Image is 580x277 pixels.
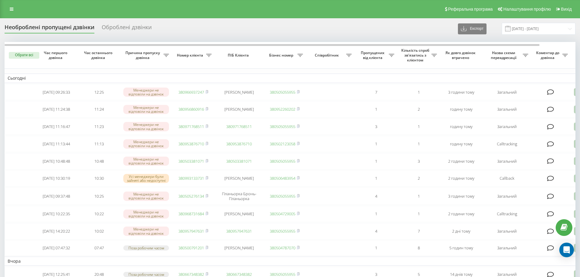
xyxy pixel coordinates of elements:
[123,245,169,251] div: Поза робочим часом
[178,211,204,216] a: 380968731684
[270,193,295,199] a: 380505055955
[440,206,483,222] td: 2 години тому
[503,7,551,12] span: Налаштування профілю
[397,171,440,187] td: 2
[397,136,440,152] td: 1
[35,101,78,117] td: [DATE] 11:24:38
[483,84,531,100] td: Загальний
[78,84,120,100] td: 12:25
[178,124,204,129] a: 380971768511
[483,241,531,255] td: Загальний
[178,175,204,181] a: 380993133731
[483,223,531,239] td: Загальний
[123,227,169,236] div: Менеджери не відповіли на дзвінок
[266,53,297,58] span: Бізнес номер
[270,228,295,234] a: 380505055955
[355,171,397,187] td: 1
[178,228,204,234] a: 380957947631
[215,241,263,255] td: [PERSON_NAME]
[215,171,263,187] td: [PERSON_NAME]
[397,84,440,100] td: 1
[445,50,478,60] span: Як довго дзвінок втрачено
[178,89,204,95] a: 380966937247
[226,158,252,164] a: 380503381071
[123,139,169,148] div: Менеджери не відповіли на дзвінок
[270,89,295,95] a: 380505055955
[123,174,169,183] div: Усі менеджери були зайняті або недоступні
[309,53,346,58] span: Співробітник
[226,228,252,234] a: 380957947631
[355,206,397,222] td: 1
[397,119,440,135] td: 1
[440,241,483,255] td: 5 годин тому
[78,119,120,135] td: 11:23
[9,52,39,59] button: Обрати всі
[123,157,169,166] div: Менеджери не відповіли на дзвінок
[355,84,397,100] td: 7
[123,122,169,131] div: Менеджери не відповіли на дзвінок
[123,88,169,97] div: Менеджери не відповіли на дзвінок
[226,272,252,277] a: 380667348382
[355,241,397,255] td: 1
[400,48,431,62] span: Кількість спроб зв'язатись з клієнтом
[78,206,120,222] td: 10:22
[215,101,263,117] td: [PERSON_NAME]
[35,153,78,169] td: [DATE] 10:48:48
[35,84,78,100] td: [DATE] 09:26:33
[355,101,397,117] td: 1
[78,223,120,239] td: 10:02
[440,84,483,100] td: 3 години тому
[270,158,295,164] a: 380505055955
[440,119,483,135] td: годину тому
[397,188,440,205] td: 1
[78,101,120,117] td: 11:24
[35,241,78,255] td: [DATE] 07:47:32
[270,175,295,181] a: 380506483954
[397,241,440,255] td: 8
[483,119,531,135] td: Загальний
[440,171,483,187] td: 2 години тому
[78,171,120,187] td: 10:30
[123,50,163,60] span: Причина пропуску дзвінка
[178,158,204,164] a: 380503381071
[178,141,204,147] a: 380953876710
[178,106,204,112] a: 380956860916
[355,136,397,152] td: 1
[123,192,169,201] div: Менеджери не відповіли на дзвінок
[270,211,295,216] a: 380504729005
[440,223,483,239] td: 2 дні тому
[483,101,531,117] td: Загальний
[78,136,120,152] td: 11:13
[440,101,483,117] td: годину тому
[355,223,397,239] td: 4
[78,188,120,205] td: 10:25
[440,153,483,169] td: 2 години тому
[35,119,78,135] td: [DATE] 11:16:47
[123,105,169,114] div: Менеджери не відповіли на дзвінок
[483,171,531,187] td: Callback
[83,50,115,60] span: Час останнього дзвінка
[35,136,78,152] td: [DATE] 11:13:44
[215,84,263,100] td: [PERSON_NAME]
[78,241,120,255] td: 07:47
[270,141,295,147] a: 380502123058
[35,171,78,187] td: [DATE] 10:30:19
[40,50,73,60] span: Час першого дзвінка
[215,188,263,205] td: Планьорка Бронь-Планьорка
[35,206,78,222] td: [DATE] 10:22:35
[397,206,440,222] td: 1
[123,209,169,219] div: Менеджери не відповіли на дзвінок
[35,188,78,205] td: [DATE] 09:37:48
[270,245,295,251] a: 380504787070
[35,223,78,239] td: [DATE] 14:20:22
[397,153,440,169] td: 3
[483,136,531,152] td: Calltracking
[483,153,531,169] td: Загальний
[559,243,574,257] div: Open Intercom Messenger
[355,119,397,135] td: 3
[78,153,120,169] td: 10:48
[178,193,204,199] a: 380505276134
[175,53,206,58] span: Номер клієнта
[483,188,531,205] td: Загальний
[355,188,397,205] td: 4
